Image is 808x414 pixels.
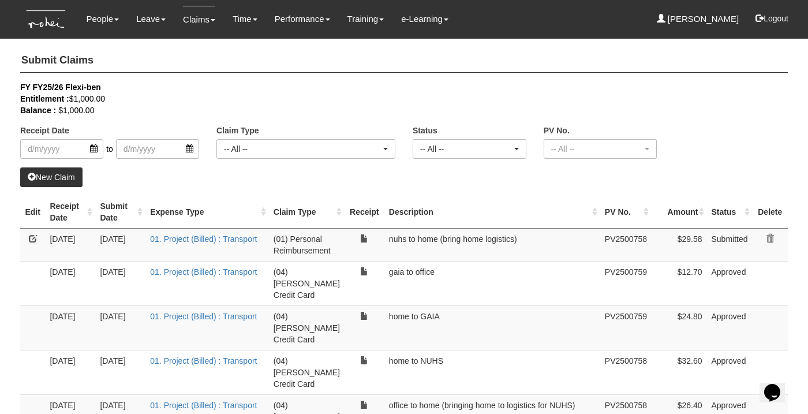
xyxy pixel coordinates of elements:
[544,139,657,159] button: -- All --
[551,143,643,155] div: -- All --
[413,125,437,136] label: Status
[95,305,145,350] td: [DATE]
[600,350,652,394] td: PV2500758
[216,125,259,136] label: Claim Type
[652,305,706,350] td: $24.80
[20,139,103,159] input: d/m/yyyy
[216,139,395,159] button: -- All --
[95,350,145,394] td: [DATE]
[384,196,600,229] th: Description : activate to sort column ascending
[401,6,448,32] a: e-Learning
[224,143,381,155] div: -- All --
[58,106,94,115] span: $1,000.00
[233,6,257,32] a: Time
[345,196,384,229] th: Receipt
[384,350,600,394] td: home to NUHS
[657,6,739,32] a: [PERSON_NAME]
[150,234,257,244] a: 01. Project (Billed) : Transport
[652,228,706,261] td: $29.58
[20,93,770,105] div: $1,000.00
[20,196,45,229] th: Edit
[600,228,652,261] td: PV2500758
[269,261,345,305] td: (04) [PERSON_NAME] Credit Card
[707,228,753,261] td: Submitted
[707,196,753,229] th: Status : activate to sort column ascending
[544,125,570,136] label: PV No.
[45,261,95,305] td: [DATE]
[600,196,652,229] th: PV No. : activate to sort column ascending
[600,305,652,350] td: PV2500759
[45,305,95,350] td: [DATE]
[707,261,753,305] td: Approved
[753,196,788,229] th: Delete
[103,139,116,159] span: to
[45,228,95,261] td: [DATE]
[275,6,330,32] a: Performance
[150,312,257,321] a: 01. Project (Billed) : Transport
[20,94,69,103] b: Entitlement :
[747,5,796,32] button: Logout
[20,125,69,136] label: Receipt Date
[150,401,257,410] a: 01. Project (Billed) : Transport
[136,6,166,32] a: Leave
[150,267,257,277] a: 01. Project (Billed) : Transport
[20,106,56,115] b: Balance :
[707,305,753,350] td: Approved
[20,83,101,92] b: FY FY25/26 Flexi-ben
[95,196,145,229] th: Submit Date : activate to sort column ascending
[707,350,753,394] td: Approved
[95,228,145,261] td: [DATE]
[269,228,345,261] td: (01) Personal Reimbursement
[652,196,706,229] th: Amount : activate to sort column ascending
[760,368,796,402] iframe: chat widget
[384,261,600,305] td: gaia to office
[20,49,788,73] h4: Submit Claims
[384,228,600,261] td: nuhs to home (bring home logistics)
[269,305,345,350] td: (04) [PERSON_NAME] Credit Card
[183,6,215,33] a: Claims
[269,196,345,229] th: Claim Type : activate to sort column ascending
[20,167,83,187] a: New Claim
[86,6,119,32] a: People
[600,261,652,305] td: PV2500759
[420,143,512,155] div: -- All --
[269,350,345,394] td: (04) [PERSON_NAME] Credit Card
[347,6,384,32] a: Training
[45,350,95,394] td: [DATE]
[116,139,199,159] input: d/m/yyyy
[652,261,706,305] td: $12.70
[45,196,95,229] th: Receipt Date : activate to sort column ascending
[95,261,145,305] td: [DATE]
[384,305,600,350] td: home to GAIA
[150,356,257,365] a: 01. Project (Billed) : Transport
[652,350,706,394] td: $32.60
[413,139,526,159] button: -- All --
[145,196,269,229] th: Expense Type : activate to sort column ascending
